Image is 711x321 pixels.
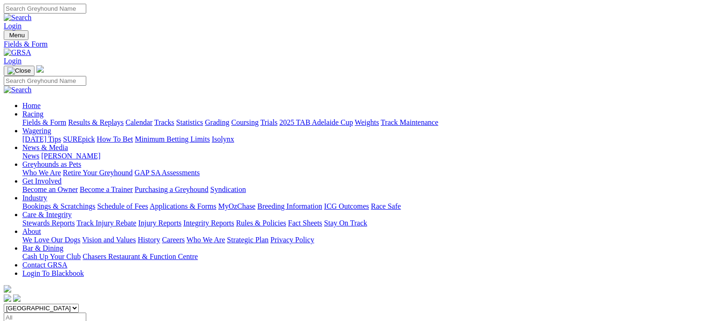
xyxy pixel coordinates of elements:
a: Strategic Plan [227,236,269,244]
a: Isolynx [212,135,234,143]
a: Stewards Reports [22,219,75,227]
a: Fields & Form [4,40,707,48]
div: About [22,236,707,244]
a: GAP SA Assessments [135,169,200,177]
a: Become an Owner [22,185,78,193]
a: Grading [205,118,229,126]
a: We Love Our Dogs [22,236,80,244]
a: Calendar [125,118,152,126]
div: Racing [22,118,707,127]
a: Breeding Information [257,202,322,210]
a: Track Injury Rebate [76,219,136,227]
img: Search [4,86,32,94]
button: Toggle navigation [4,30,28,40]
a: Purchasing a Greyhound [135,185,208,193]
a: Greyhounds as Pets [22,160,81,168]
a: Privacy Policy [270,236,314,244]
a: About [22,227,41,235]
input: Search [4,76,86,86]
a: Stay On Track [324,219,367,227]
a: Careers [162,236,185,244]
a: Become a Trainer [80,185,133,193]
img: logo-grsa-white.png [4,285,11,293]
a: Care & Integrity [22,211,72,219]
a: Login To Blackbook [22,269,84,277]
a: Integrity Reports [183,219,234,227]
div: News & Media [22,152,707,160]
a: Who We Are [22,169,61,177]
a: Track Maintenance [381,118,438,126]
a: Who We Are [186,236,225,244]
a: Login [4,57,21,65]
a: SUREpick [63,135,95,143]
div: Bar & Dining [22,253,707,261]
a: Vision and Values [82,236,136,244]
a: Applications & Forms [150,202,216,210]
div: Greyhounds as Pets [22,169,707,177]
a: Minimum Betting Limits [135,135,210,143]
a: Racing [22,110,43,118]
a: Industry [22,194,47,202]
a: Rules & Policies [236,219,286,227]
img: twitter.svg [13,294,21,302]
a: News [22,152,39,160]
a: Results & Replays [68,118,124,126]
input: Search [4,4,86,14]
a: Home [22,102,41,109]
a: [PERSON_NAME] [41,152,100,160]
a: Get Involved [22,177,62,185]
div: Care & Integrity [22,219,707,227]
a: Weights [355,118,379,126]
a: Retire Your Greyhound [63,169,133,177]
a: News & Media [22,143,68,151]
a: Chasers Restaurant & Function Centre [83,253,198,260]
a: How To Bet [97,135,133,143]
a: Bookings & Scratchings [22,202,95,210]
a: Race Safe [371,202,400,210]
a: Bar & Dining [22,244,63,252]
a: History [138,236,160,244]
a: MyOzChase [218,202,255,210]
img: Search [4,14,32,22]
a: Fact Sheets [288,219,322,227]
img: Close [7,67,31,75]
a: Cash Up Your Club [22,253,81,260]
img: GRSA [4,48,31,57]
a: Tracks [154,118,174,126]
a: 2025 TAB Adelaide Cup [279,118,353,126]
a: [DATE] Tips [22,135,61,143]
div: Industry [22,202,707,211]
div: Get Involved [22,185,707,194]
a: Contact GRSA [22,261,67,269]
a: Login [4,22,21,30]
a: Schedule of Fees [97,202,148,210]
a: Injury Reports [138,219,181,227]
a: Trials [260,118,277,126]
div: Wagering [22,135,707,143]
a: ICG Outcomes [324,202,369,210]
a: Syndication [210,185,246,193]
span: Menu [9,32,25,39]
a: Statistics [176,118,203,126]
img: logo-grsa-white.png [36,65,44,73]
img: facebook.svg [4,294,11,302]
a: Coursing [231,118,259,126]
a: Wagering [22,127,51,135]
button: Toggle navigation [4,66,35,76]
a: Fields & Form [22,118,66,126]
